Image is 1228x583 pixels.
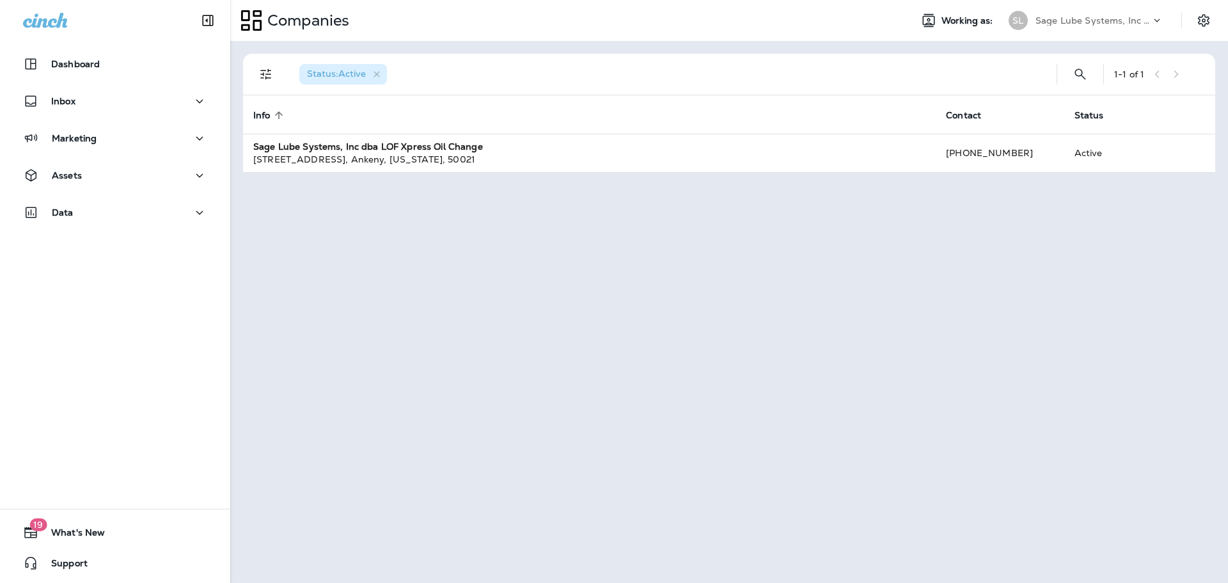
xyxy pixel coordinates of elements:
p: Data [52,207,74,218]
div: Status:Active [299,64,387,84]
span: Status : Active [307,68,366,79]
button: Marketing [13,125,217,151]
td: Active [1064,134,1146,172]
button: Settings [1192,9,1215,32]
span: Working as: [941,15,996,26]
p: Dashboard [51,59,100,69]
button: Dashboard [13,51,217,77]
button: Filters [253,61,279,87]
p: Assets [52,170,82,180]
strong: Sage Lube Systems, Inc dba LOF Xpress Oil Change [253,141,483,152]
button: Assets [13,163,217,188]
span: Support [38,558,88,573]
span: Info [253,109,287,121]
div: SL [1009,11,1028,30]
div: [STREET_ADDRESS] , Ankeny , [US_STATE] , 50021 [253,153,925,166]
td: [PHONE_NUMBER] [936,134,1064,172]
p: Inbox [51,96,75,106]
button: Data [13,200,217,225]
span: What's New [38,527,105,543]
button: Support [13,550,217,576]
p: Companies [262,11,349,30]
button: Search Companies [1067,61,1093,87]
span: 19 [29,518,47,531]
span: Contact [946,109,998,121]
div: 1 - 1 of 1 [1114,69,1144,79]
span: Contact [946,110,981,121]
button: 19What's New [13,520,217,545]
span: Status [1074,110,1104,121]
span: Status [1074,109,1121,121]
p: Marketing [52,133,97,143]
button: Inbox [13,88,217,114]
span: Info [253,110,271,121]
button: Collapse Sidebar [190,8,226,33]
p: Sage Lube Systems, Inc dba LOF Xpress Oil Change [1035,15,1151,26]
